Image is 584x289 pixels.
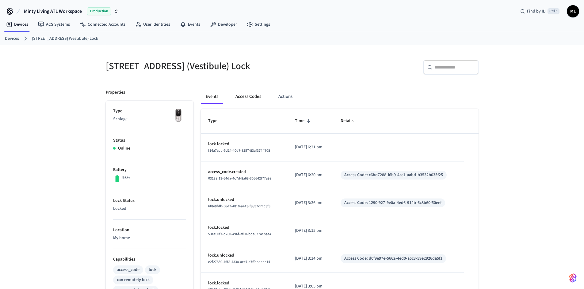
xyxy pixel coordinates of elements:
a: Devices [1,19,33,30]
p: lock.locked [208,224,280,231]
p: lock.unlocked [208,252,280,259]
span: Find by ID [527,8,546,14]
div: Access Code: 1290f927-9e0a-4ed6-914b-6c8b60f50eef [344,200,441,206]
p: Status [113,137,186,144]
div: Access Code: c6bd7288-f6b9-4cc1-aabd-b3532b035f25 [344,172,443,178]
a: ACS Systems [33,19,75,30]
p: [DATE] 3:15 pm [295,228,326,234]
p: Battery [113,167,186,173]
button: ML [567,5,579,17]
span: e2f27850-46f8-433a-aee7-e7ffdadebc14 [208,259,270,265]
div: ant example [201,89,479,104]
p: lock.unlocked [208,197,280,203]
a: User Identities [130,19,175,30]
p: [DATE] 3:26 pm [295,200,326,206]
button: Access Codes [231,89,266,104]
p: Lock Status [113,198,186,204]
span: 03138f19-64da-4c7d-8a68-305642f77a98 [208,176,271,181]
p: Location [113,227,186,233]
div: Access Code: d0f9e97e-5662-4ed0-a5c3-59e2926da5f1 [344,255,442,262]
span: 53ee90f7-d260-496f-af00-bde6274cbae4 [208,232,271,237]
a: Connected Accounts [75,19,130,30]
h5: [STREET_ADDRESS] (Vestibule) Lock [106,60,288,72]
span: Time [295,116,312,126]
p: Capabilities [113,256,186,263]
p: My home [113,235,186,241]
p: lock.locked [208,141,280,147]
span: Minty Living ATL Workspace [24,8,82,15]
span: Type [208,116,225,126]
p: Locked [113,206,186,212]
p: Type [113,108,186,114]
p: Schlage [113,116,186,122]
p: Properties [106,89,125,96]
span: 6f8e8fdb-56d7-4810-ae13-f9897c7cc3f9 [208,204,270,209]
p: lock.locked [208,280,280,287]
p: Online [118,145,130,152]
p: [DATE] 3:14 pm [295,255,326,262]
span: ML [567,6,578,17]
img: SeamLogoGradient.69752ec5.svg [569,273,577,283]
a: Developer [205,19,242,30]
a: [STREET_ADDRESS] (Vestibule) Lock [32,35,98,42]
button: Events [201,89,223,104]
p: access_code.created [208,169,280,175]
span: Ctrl K [548,8,559,14]
div: access_code [117,267,139,273]
span: f14a7acb-5d14-40d7-8257-83af374ff708 [208,148,270,153]
span: Details [341,116,361,126]
p: [DATE] 6:21 pm [295,144,326,150]
span: Production [87,7,111,15]
div: can remotely lock [117,277,150,283]
a: Settings [242,19,275,30]
p: [DATE] 6:20 pm [295,172,326,178]
div: Find by IDCtrl K [515,6,564,17]
p: 98% [122,175,130,181]
button: Actions [273,89,297,104]
div: lock [149,267,156,273]
a: Events [175,19,205,30]
a: Devices [5,35,19,42]
img: Yale Assure Touchscreen Wifi Smart Lock, Satin Nickel, Front [171,108,186,123]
